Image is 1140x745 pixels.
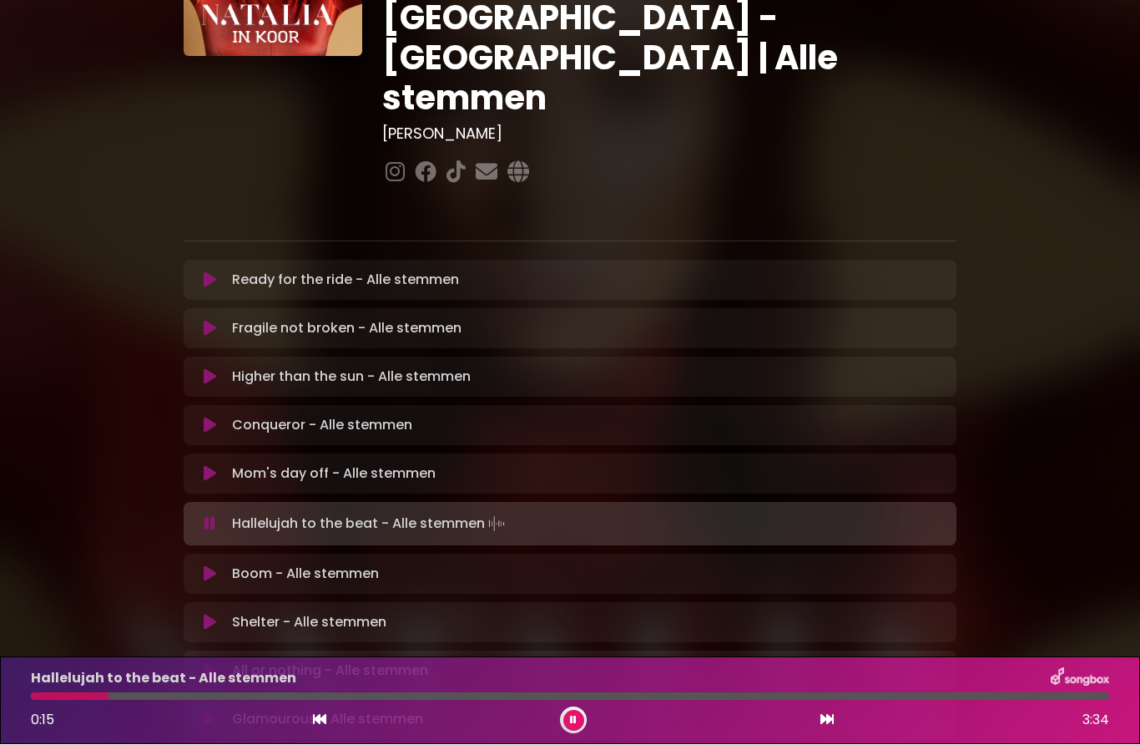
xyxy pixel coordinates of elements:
[232,464,436,484] p: Mom's day off - Alle stemmen
[232,416,412,436] p: Conqueror - Alle stemmen
[31,711,54,730] span: 0:15
[232,271,459,291] p: Ready for the ride - Alle stemmen
[485,513,508,536] img: waveform4.gif
[232,367,471,388] p: Higher than the sun - Alle stemmen
[232,565,379,585] p: Boom - Alle stemmen
[232,319,462,339] p: Fragile not broken - Alle stemmen
[382,125,957,144] h3: [PERSON_NAME]
[232,513,508,536] p: Hallelujah to the beat - Alle stemmen
[1051,668,1109,690] img: songbox-logo-white.png
[31,669,296,689] p: Hallelujah to the beat - Alle stemmen
[232,613,386,633] p: Shelter - Alle stemmen
[1082,711,1109,731] span: 3:34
